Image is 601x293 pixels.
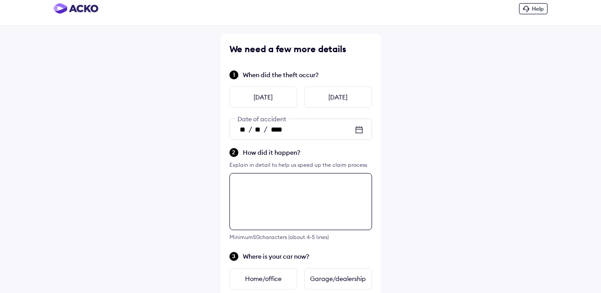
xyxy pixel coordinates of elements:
[243,148,372,157] span: How did it happen?
[229,87,297,108] div: [DATE]
[304,87,372,108] div: [DATE]
[229,43,372,55] div: We need a few more details
[243,70,372,79] span: When did the theft occur?
[229,268,297,289] div: Home/office
[304,268,372,289] div: Garage/dealership
[229,234,372,240] div: Minimum 50 characters (about 4-5 lines)
[243,252,372,261] span: Where is your car now?
[53,3,98,14] img: horizontal-gradient.png
[532,5,544,12] span: Help
[264,124,267,133] span: /
[229,161,372,169] div: Explain in detail to help us speed up the claim process
[235,115,288,123] span: Date of accident
[249,124,252,133] span: /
